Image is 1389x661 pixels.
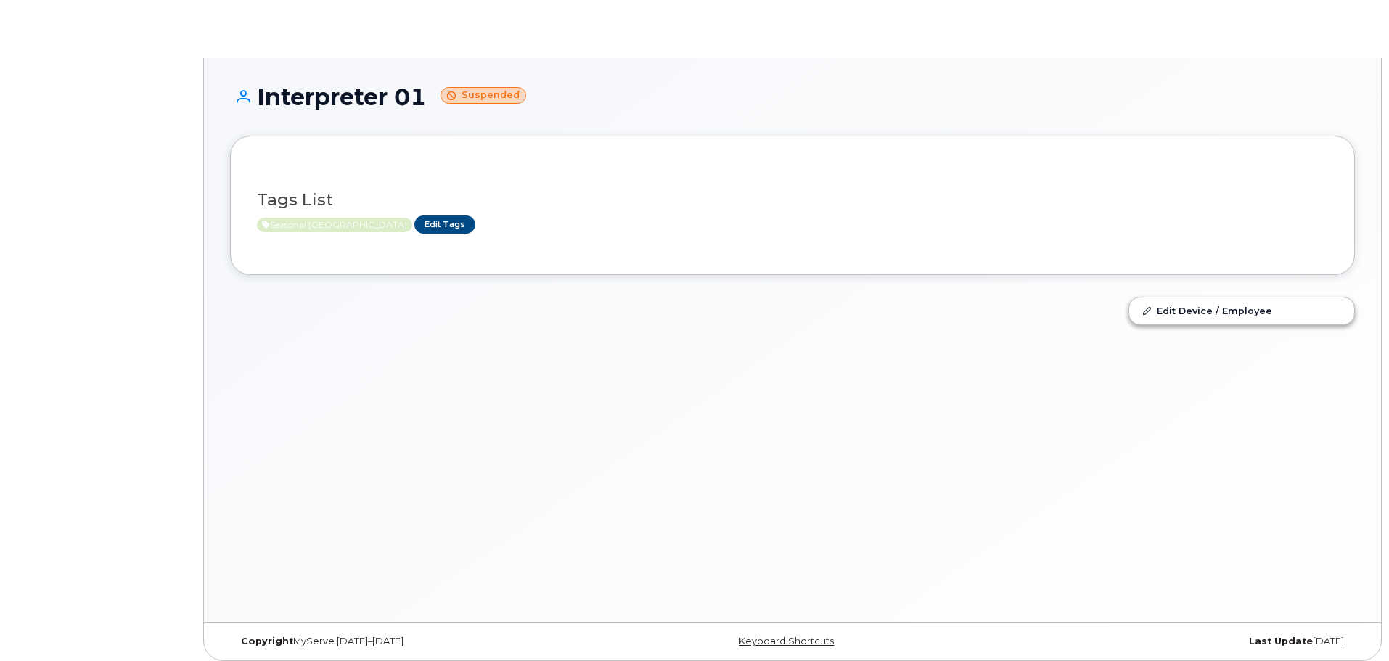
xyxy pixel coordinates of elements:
[980,636,1355,647] div: [DATE]
[230,636,605,647] div: MyServe [DATE]–[DATE]
[230,84,1355,110] h1: Interpreter 01
[739,636,834,646] a: Keyboard Shortcuts
[1249,636,1313,646] strong: Last Update
[441,87,526,104] small: Suspended
[414,215,475,234] a: Edit Tags
[257,191,1328,209] h3: Tags List
[1129,297,1354,324] a: Edit Device / Employee
[241,636,293,646] strong: Copyright
[257,218,412,232] span: Active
